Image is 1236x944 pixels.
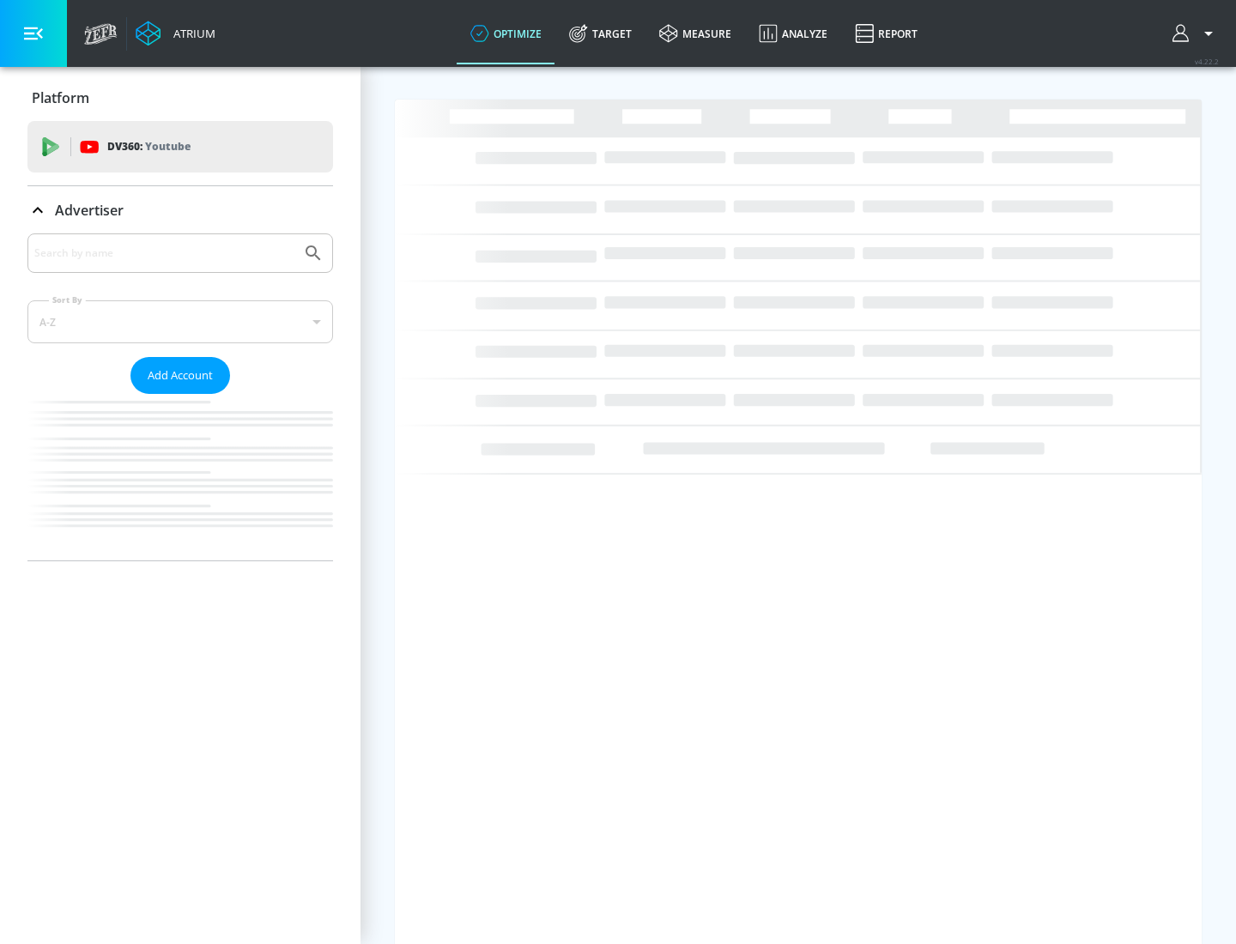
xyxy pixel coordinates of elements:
a: Report [841,3,931,64]
a: optimize [457,3,555,64]
a: Atrium [136,21,215,46]
p: Platform [32,88,89,107]
a: Target [555,3,645,64]
span: v 4.22.2 [1195,57,1219,66]
a: measure [645,3,745,64]
nav: list of Advertiser [27,394,333,560]
div: Advertiser [27,233,333,560]
div: DV360: Youtube [27,121,333,172]
span: Add Account [148,366,213,385]
div: A-Z [27,300,333,343]
div: Atrium [167,26,215,41]
p: Advertiser [55,201,124,220]
p: DV360: [107,137,191,156]
div: Advertiser [27,186,333,234]
p: Youtube [145,137,191,155]
button: Add Account [130,357,230,394]
a: Analyze [745,3,841,64]
label: Sort By [49,294,86,306]
input: Search by name [34,242,294,264]
div: Platform [27,74,333,122]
